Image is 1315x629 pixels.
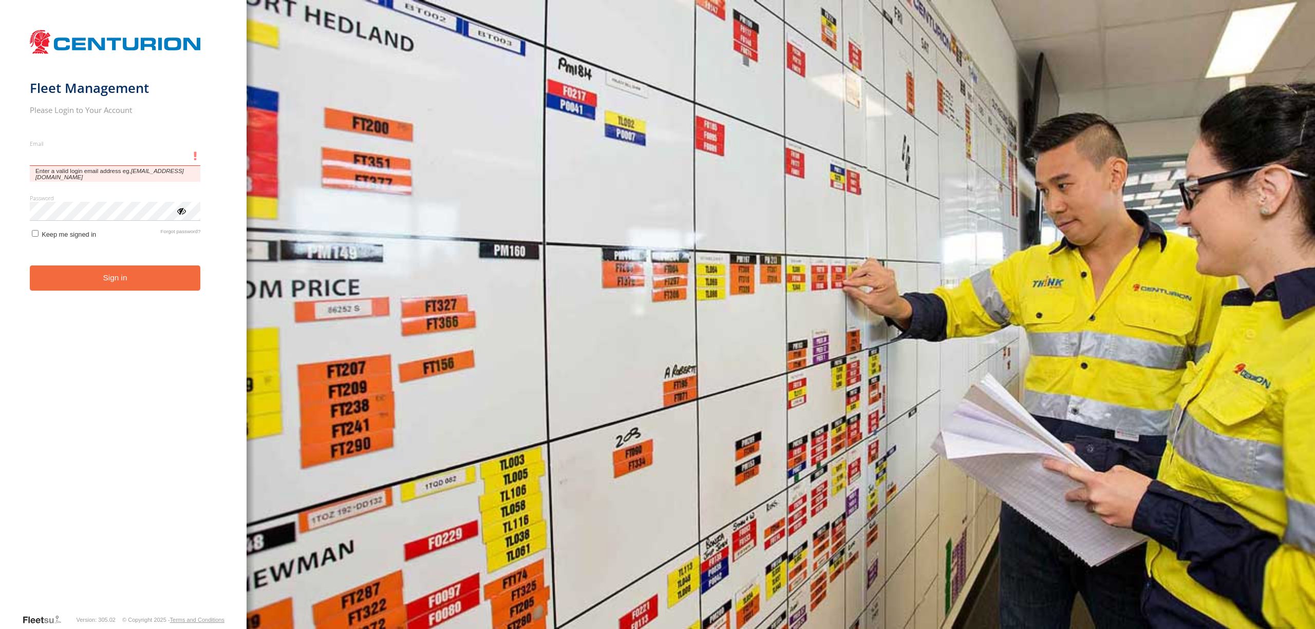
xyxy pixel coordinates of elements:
[42,231,96,238] span: Keep me signed in
[32,230,39,237] input: Keep me signed in
[30,140,201,147] label: Email
[170,617,224,623] a: Terms and Conditions
[176,205,186,216] div: ViewPassword
[30,194,201,202] label: Password
[77,617,116,623] div: Version: 305.02
[30,25,217,614] form: main
[161,228,201,238] a: Forgot password?
[30,105,201,115] h2: Please Login to Your Account
[30,80,201,97] h1: Fleet Management
[22,615,69,625] a: Visit our Website
[30,265,201,291] button: Sign in
[30,29,201,55] img: Centurion Transport
[30,166,201,182] span: Enter a valid login email address eg.
[35,168,184,180] em: [EMAIL_ADDRESS][DOMAIN_NAME]
[122,617,224,623] div: © Copyright 2025 -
